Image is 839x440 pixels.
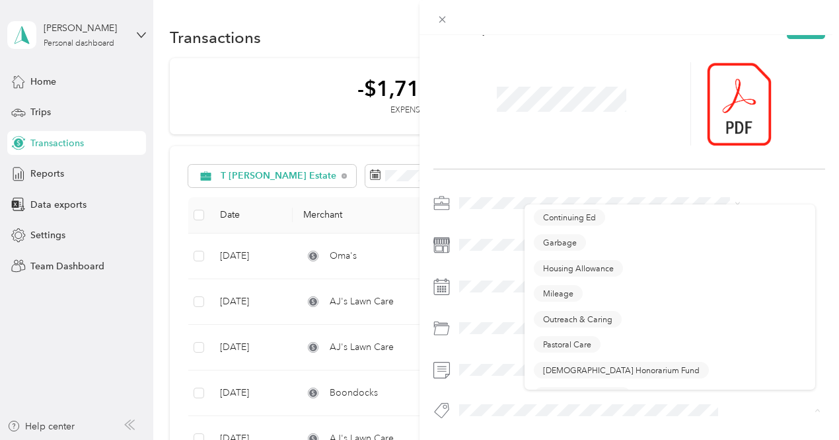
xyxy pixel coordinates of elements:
[534,209,605,226] button: Continuing Ed
[543,339,591,351] span: Pastoral Care
[534,336,601,353] button: Pastoral Care
[543,211,596,223] span: Continuing Ed
[534,311,622,328] button: Outreach & Caring
[534,260,623,277] button: Housing Allowance
[534,234,586,251] button: Garbage
[765,366,839,440] iframe: Everlance-gr Chat Button Frame
[543,288,573,300] span: Mileage
[543,262,614,274] span: Housing Allowance
[543,237,577,249] span: Garbage
[543,313,612,325] span: Outreach & Caring
[534,285,583,302] button: Mileage
[534,362,709,378] button: [DEMOGRAPHIC_DATA] Honorarium Fund
[543,364,700,376] span: [DEMOGRAPHIC_DATA] Honorarium Fund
